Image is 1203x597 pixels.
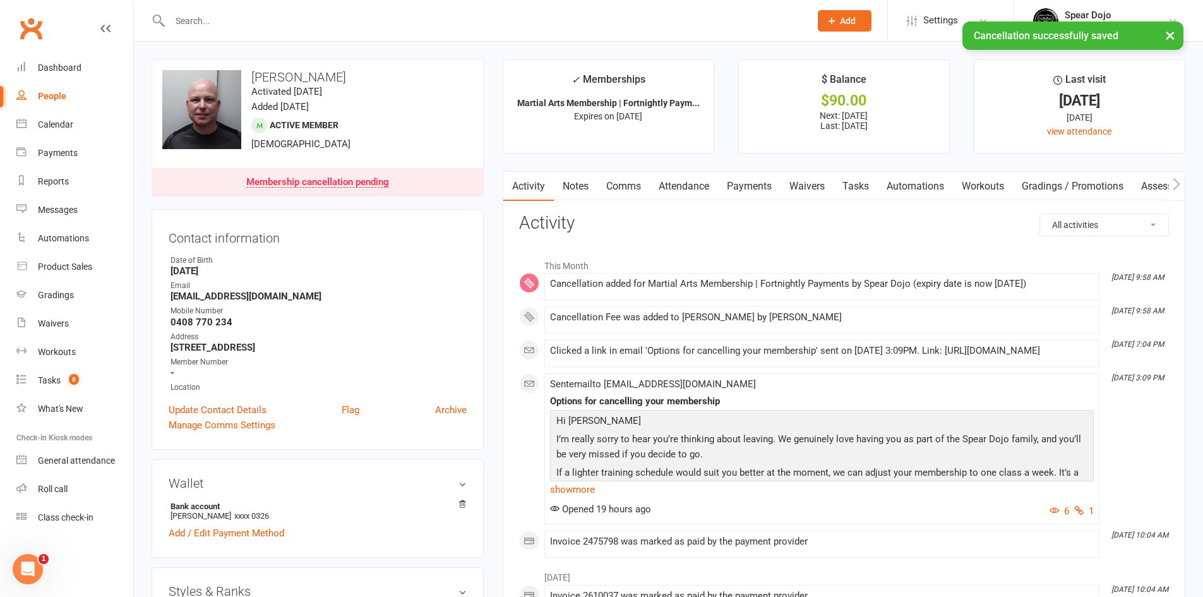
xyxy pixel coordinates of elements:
div: Automations [38,233,89,243]
strong: [STREET_ADDRESS] [171,342,467,353]
div: Calendar [38,119,73,130]
div: What's New [38,404,83,414]
i: ✓ [572,74,580,86]
h3: Contact information [169,226,467,245]
h3: Activity [519,214,1169,233]
div: $90.00 [750,94,938,107]
div: Spear Dojo [1065,21,1111,32]
a: Archive [435,402,467,418]
span: [DEMOGRAPHIC_DATA] [251,138,350,150]
a: Gradings [16,281,133,310]
div: Cancellation Fee was added to [PERSON_NAME] by [PERSON_NAME] [550,312,1094,323]
a: Attendance [650,172,718,201]
a: Update Contact Details [169,402,266,418]
img: thumb_image1623745760.png [1033,8,1058,33]
i: [DATE] 9:58 AM [1111,306,1164,315]
div: [DATE] [986,111,1173,124]
div: [DATE] [986,94,1173,107]
span: Active member [270,120,338,130]
a: show more [550,481,1094,498]
strong: - [171,367,467,378]
div: Gradings [38,290,74,300]
p: I’m really sorry to hear you’re thinking about leaving. We genuinely love having you as part of t... [553,431,1091,465]
a: Add / Edit Payment Method [169,526,284,541]
button: 6 [1050,504,1069,519]
div: Invoice 2475798 was marked as paid by the payment provider [550,536,1094,547]
div: Memberships [572,71,645,95]
div: Member Number [171,356,467,368]
li: This Month [519,253,1169,273]
a: Gradings / Promotions [1013,172,1132,201]
div: Dashboard [38,63,81,73]
i: [DATE] 10:04 AM [1111,585,1168,594]
div: Last visit [1053,71,1106,94]
span: 1 [39,554,49,564]
div: Waivers [38,318,69,329]
div: Spear Dojo [1065,9,1111,21]
span: Sent email to [EMAIL_ADDRESS][DOMAIN_NAME] [550,378,756,390]
iframe: Intercom live chat [13,554,43,584]
a: Workouts [953,172,1013,201]
a: Class kiosk mode [16,504,133,532]
a: Automations [16,224,133,253]
a: Automations [878,172,953,201]
div: General attendance [38,455,115,466]
strong: [DATE] [171,265,467,277]
i: [DATE] 10:04 AM [1111,531,1168,540]
a: Reports [16,167,133,196]
span: 8 [69,374,79,385]
time: Activated [DATE] [251,86,322,97]
p: Next: [DATE] Last: [DATE] [750,111,938,131]
strong: [EMAIL_ADDRESS][DOMAIN_NAME] [171,291,467,302]
div: Tasks [38,375,61,385]
button: Add [818,10,871,32]
a: Tasks 8 [16,366,133,395]
button: × [1159,21,1182,49]
div: Cancellation added for Martial Arts Membership | Fortnightly Payments by Spear Dojo (expiry date ... [550,279,1094,289]
div: Membership cancellation pending [246,178,389,188]
span: Opened 19 hours ago [550,504,651,515]
a: Flag [342,402,359,418]
i: [DATE] 7:04 PM [1111,340,1164,349]
a: Activity [503,172,554,201]
span: Settings [923,6,958,35]
span: Add [840,16,856,26]
img: image1738146297.png [162,70,241,149]
div: $ Balance [822,71,866,94]
a: General attendance kiosk mode [16,447,133,475]
div: Email [171,280,467,292]
li: [PERSON_NAME] [169,500,467,522]
li: [DATE] [519,564,1169,584]
a: People [16,82,133,111]
div: Mobile Number [171,305,467,317]
div: Cancellation successfully saved [962,21,1183,50]
div: Date of Birth [171,255,467,267]
a: Product Sales [16,253,133,281]
a: Workouts [16,338,133,366]
a: Roll call [16,475,133,504]
div: Workouts [38,347,76,357]
p: Hi [PERSON_NAME] [553,413,1091,431]
a: Messages [16,196,133,224]
a: Tasks [834,172,878,201]
span: Expires on [DATE] [574,111,642,121]
div: Messages [38,205,78,215]
i: [DATE] 9:58 AM [1111,273,1164,282]
div: Class check-in [38,512,93,522]
div: Roll call [38,484,68,494]
div: Reports [38,176,69,186]
div: Location [171,382,467,394]
div: People [38,91,66,101]
a: Payments [16,139,133,167]
a: Dashboard [16,54,133,82]
strong: 0408 770 234 [171,317,467,328]
div: Clicked a link in email 'Options for cancelling your membership' sent on [DATE] 3:09PM. Link: [UR... [550,346,1094,356]
div: Payments [38,148,78,158]
a: Calendar [16,111,133,139]
a: What's New [16,395,133,423]
div: Product Sales [38,262,92,272]
h3: Wallet [169,476,467,490]
span: xxxx 0326 [234,511,269,521]
span: If a lighter training schedule would suit you better at the moment, we can adjust your membership... [556,467,1081,509]
a: view attendance [1047,126,1111,136]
